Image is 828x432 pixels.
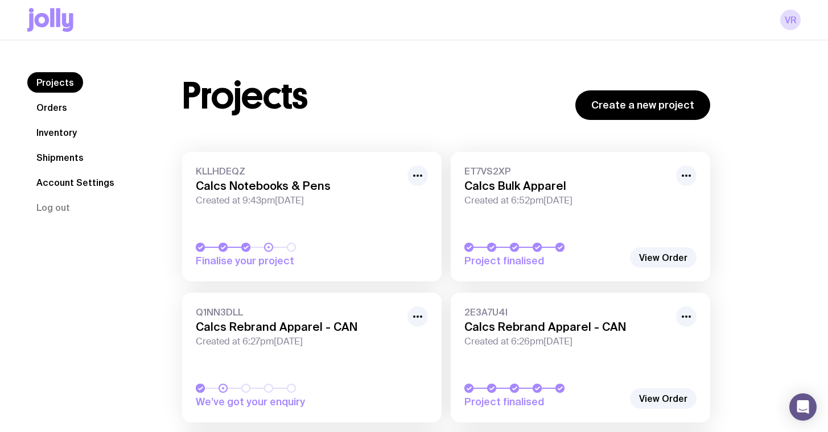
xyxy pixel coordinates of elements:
h3: Calcs Rebrand Apparel - CAN [464,320,669,334]
a: KLLHDEQZCalcs Notebooks & PensCreated at 9:43pm[DATE]Finalise your project [182,152,442,281]
span: Project finalised [464,395,624,409]
span: Q1NN3DLL [196,306,401,318]
a: View Order [630,388,697,409]
button: Log out [27,197,79,218]
h3: Calcs Notebooks & Pens [196,179,401,193]
span: Created at 6:27pm[DATE] [196,336,401,347]
div: Open Intercom Messenger [789,393,817,421]
a: Create a new project [575,90,710,120]
a: Shipments [27,147,93,168]
span: Created at 6:26pm[DATE] [464,336,669,347]
a: ET7VS2XPCalcs Bulk ApparelCreated at 6:52pm[DATE]Project finalised [451,152,710,281]
a: Q1NN3DLLCalcs Rebrand Apparel - CANCreated at 6:27pm[DATE]We’ve got your enquiry [182,293,442,422]
span: Project finalised [464,254,624,268]
span: Created at 6:52pm[DATE] [464,195,669,206]
span: KLLHDEQZ [196,165,401,177]
a: Orders [27,97,76,118]
h3: Calcs Bulk Apparel [464,179,669,193]
span: ET7VS2XP [464,165,669,177]
span: We’ve got your enquiry [196,395,355,409]
a: View Order [630,247,697,268]
span: Finalise your project [196,254,355,268]
span: Created at 9:43pm[DATE] [196,195,401,206]
a: Inventory [27,122,86,143]
h1: Projects [182,78,308,114]
span: 2E3A7U4I [464,306,669,318]
a: Account Settings [27,172,123,193]
h3: Calcs Rebrand Apparel - CAN [196,320,401,334]
a: 2E3A7U4ICalcs Rebrand Apparel - CANCreated at 6:26pm[DATE]Project finalised [451,293,710,422]
a: Projects [27,72,83,93]
a: VR [780,10,801,30]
